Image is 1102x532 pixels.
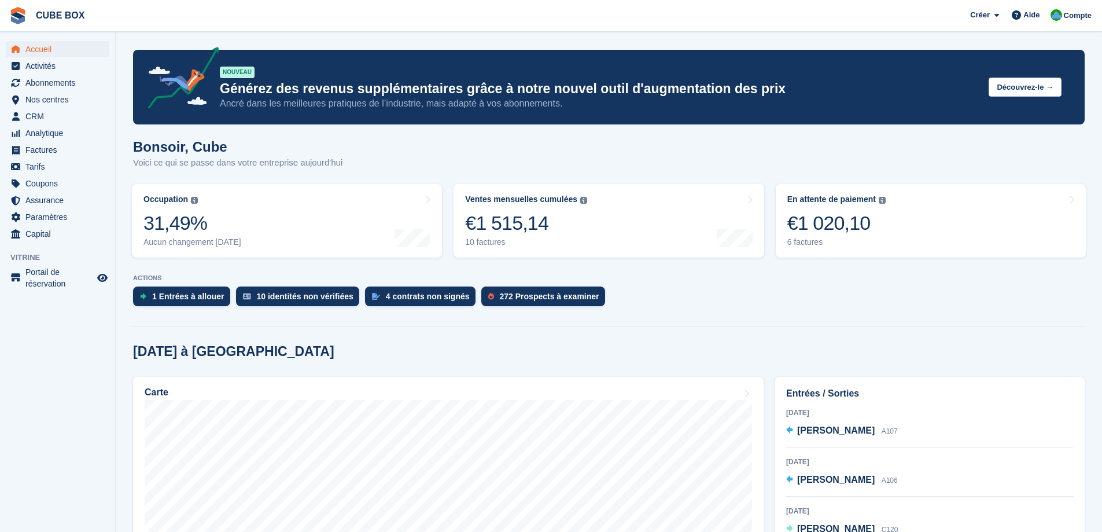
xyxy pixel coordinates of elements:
[6,209,109,225] a: menu
[191,197,198,204] img: icon-info-grey-7440780725fd019a000dd9b08b2336e03edf1995a4989e88bcd33f0948082b44.svg
[25,266,95,289] span: Portail de réservation
[6,226,109,242] a: menu
[25,159,95,175] span: Tarifs
[25,226,95,242] span: Capital
[786,473,898,488] a: [PERSON_NAME] A106
[6,41,109,57] a: menu
[6,125,109,141] a: menu
[6,58,109,74] a: menu
[25,142,95,158] span: Factures
[6,75,109,91] a: menu
[989,78,1062,97] button: Découvrez-le →
[1064,10,1092,21] span: Compte
[143,237,241,247] div: Aucun changement [DATE]
[9,7,27,24] img: stora-icon-8386f47178a22dfd0bd8f6a31ec36ba5ce8667c1dd55bd0f319d3a0aa187defe.svg
[786,506,1074,516] div: [DATE]
[143,195,188,204] div: Occupation
[31,6,89,25] a: CUBE BOX
[1023,9,1040,21] span: Aide
[25,209,95,225] span: Paramètres
[372,293,380,300] img: contract_signature_icon-13c848040528278c33f63329250d36e43548de30e8caae1d1a13099fd9432cc5.svg
[220,97,979,110] p: Ancré dans les meilleures pratiques de l’industrie, mais adapté à vos abonnements.
[6,91,109,108] a: menu
[220,80,979,97] p: Générez des revenus supplémentaires grâce à notre nouvel outil d'augmentation des prix
[25,41,95,57] span: Accueil
[220,67,255,78] div: NOUVEAU
[133,156,342,170] p: Voici ce qui se passe dans votre entreprise aujourd'hui
[25,108,95,124] span: CRM
[500,292,599,301] div: 272 Prospects à examiner
[6,159,109,175] a: menu
[133,274,1085,282] p: ACTIONS
[138,47,219,113] img: price-adjustments-announcement-icon-8257ccfd72463d97f412b2fc003d46551f7dbcb40ab6d574587a9cd5c0d94...
[580,197,587,204] img: icon-info-grey-7440780725fd019a000dd9b08b2336e03edf1995a4989e88bcd33f0948082b44.svg
[882,427,898,435] span: A107
[786,408,1074,418] div: [DATE]
[786,387,1074,401] h2: Entrées / Sorties
[481,287,611,312] a: 272 Prospects à examiner
[243,293,251,300] img: verify_identity-adf6edd0f0f0b5bbfe63781bf79b02c33cf7c696d77639b501bdc392416b5a36.svg
[10,252,115,263] span: Vitrine
[6,266,109,289] a: menu
[132,184,442,258] a: Occupation 31,49% Aucun changement [DATE]
[365,287,481,312] a: 4 contrats non signés
[133,287,236,312] a: 1 Entrées à allouer
[797,425,875,435] span: [PERSON_NAME]
[386,292,470,301] div: 4 contrats non signés
[465,195,577,204] div: Ventes mensuelles cumulées
[787,237,886,247] div: 6 factures
[152,292,224,301] div: 1 Entrées à allouer
[465,211,587,235] div: €1 515,14
[25,175,95,192] span: Coupons
[786,457,1074,467] div: [DATE]
[786,424,898,439] a: [PERSON_NAME] A107
[25,75,95,91] span: Abonnements
[454,184,764,258] a: Ventes mensuelles cumulées €1 515,14 10 factures
[787,211,886,235] div: €1 020,10
[882,476,898,485] span: A106
[879,197,886,204] img: icon-info-grey-7440780725fd019a000dd9b08b2336e03edf1995a4989e88bcd33f0948082b44.svg
[133,344,334,359] h2: [DATE] à [GEOGRAPHIC_DATA]
[488,293,494,300] img: prospect-51fa495bee0391a8d652442698ab0144808aea92771e9ea1ae160a38d050c398.svg
[143,211,241,235] div: 31,49%
[25,192,95,208] span: Assurance
[1051,9,1062,21] img: Cube Box
[140,293,146,300] img: move_ins_to_allocate_icon-fdf77a2bb77ea45bf5b3d319d69a93e2d87916cf1d5bf7949dd705db3b84f3ca.svg
[6,175,109,192] a: menu
[236,287,365,312] a: 10 identités non vérifiées
[95,271,109,285] a: Boutique d'aperçu
[6,108,109,124] a: menu
[145,387,168,398] h2: Carte
[25,58,95,74] span: Activités
[787,195,876,204] div: En attente de paiement
[970,9,990,21] span: Créer
[6,142,109,158] a: menu
[465,237,587,247] div: 10 factures
[133,139,342,155] h1: Bonsoir, Cube
[25,125,95,141] span: Analytique
[797,475,875,485] span: [PERSON_NAME]
[25,91,95,108] span: Nos centres
[257,292,353,301] div: 10 identités non vérifiées
[776,184,1086,258] a: En attente de paiement €1 020,10 6 factures
[6,192,109,208] a: menu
